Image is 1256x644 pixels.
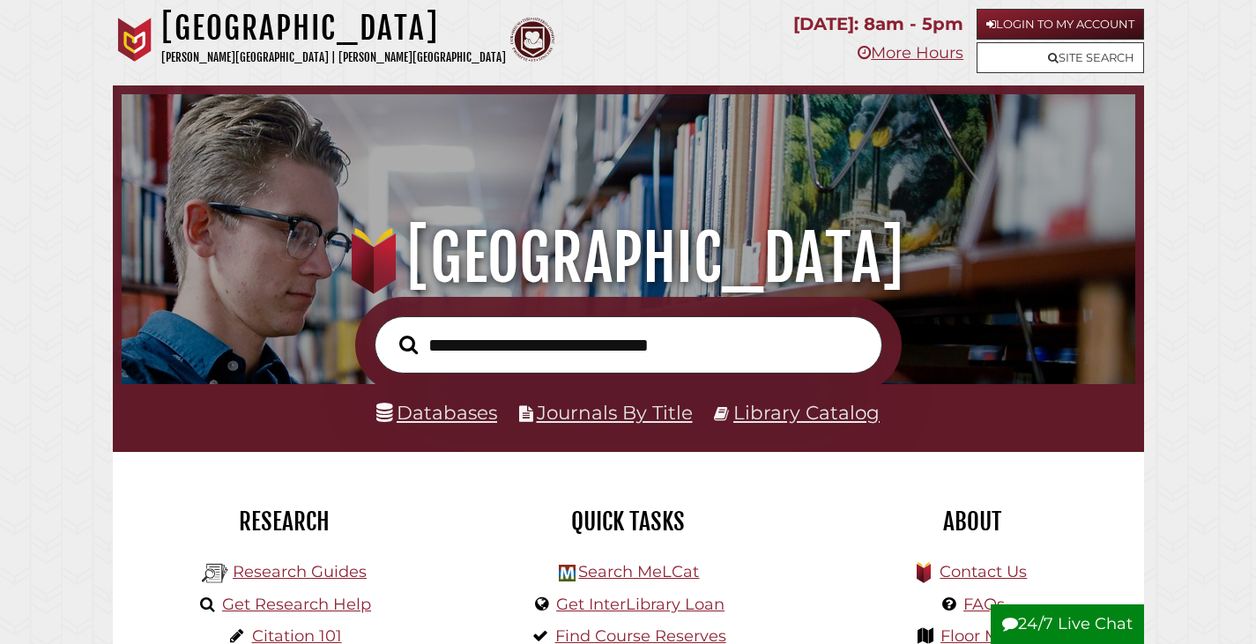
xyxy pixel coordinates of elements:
p: [PERSON_NAME][GEOGRAPHIC_DATA] | [PERSON_NAME][GEOGRAPHIC_DATA] [161,48,506,68]
h1: [GEOGRAPHIC_DATA] [140,219,1116,297]
img: Calvin University [113,18,157,62]
a: Databases [376,401,497,424]
a: Research Guides [233,562,367,581]
a: Contact Us [940,562,1027,581]
a: Journals By Title [537,401,693,424]
img: Hekman Library Logo [559,565,576,581]
i: Search [399,335,418,355]
a: Login to My Account [977,9,1144,40]
h2: Quick Tasks [470,507,787,537]
a: Site Search [977,42,1144,73]
button: Search [390,330,427,359]
img: Hekman Library Logo [202,560,228,587]
a: More Hours [858,43,963,63]
img: Calvin Theological Seminary [510,18,554,62]
p: [DATE]: 8am - 5pm [793,9,963,40]
a: FAQs [963,595,1005,614]
h2: About [814,507,1131,537]
a: Search MeLCat [578,562,699,581]
a: Get Research Help [222,595,371,614]
h2: Research [126,507,443,537]
h1: [GEOGRAPHIC_DATA] [161,9,506,48]
a: Get InterLibrary Loan [556,595,725,614]
a: Library Catalog [733,401,880,424]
